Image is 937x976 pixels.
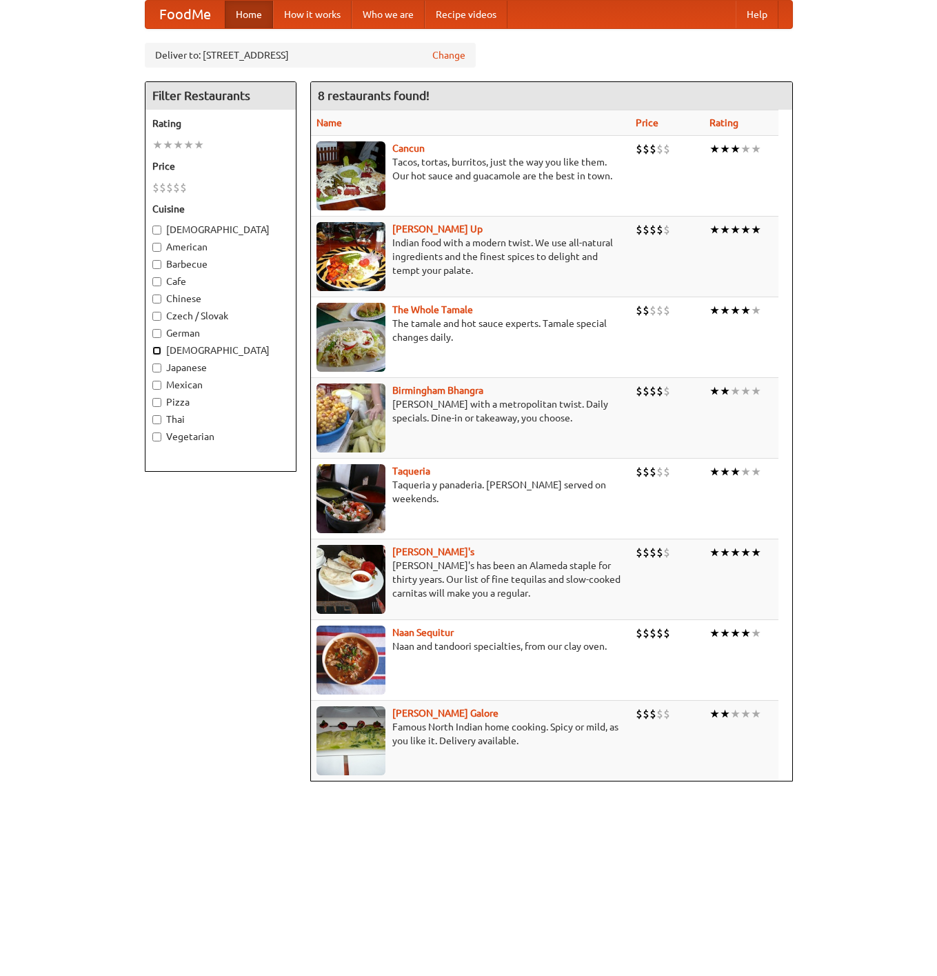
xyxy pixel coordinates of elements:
[392,466,430,477] a: Taqueria
[751,303,761,318] li: ★
[751,384,761,399] li: ★
[392,143,425,154] a: Cancun
[649,464,656,479] li: $
[730,626,740,641] li: ★
[316,464,385,533] img: taqueria.jpg
[709,706,720,721] li: ★
[740,545,751,560] li: ★
[720,626,730,641] li: ★
[152,275,289,288] label: Cafe
[649,303,656,318] li: $
[643,303,649,318] li: $
[152,346,161,355] input: [DEMOGRAPHIC_DATA]
[152,415,161,424] input: Thai
[656,464,663,479] li: $
[736,1,778,28] a: Help
[720,222,730,237] li: ★
[636,141,643,157] li: $
[316,141,385,210] img: cancun.jpg
[152,312,161,321] input: Czech / Slovak
[152,381,161,390] input: Mexican
[316,117,342,128] a: Name
[740,464,751,479] li: ★
[656,706,663,721] li: $
[643,384,649,399] li: $
[751,222,761,237] li: ★
[152,159,289,173] h5: Price
[636,626,643,641] li: $
[720,706,730,721] li: ★
[173,137,183,152] li: ★
[152,243,161,252] input: American
[636,706,643,721] li: $
[225,1,273,28] a: Home
[316,236,625,277] p: Indian food with a modern twist. We use all-natural ingredients and the finest spices to delight ...
[145,1,225,28] a: FoodMe
[720,545,730,560] li: ★
[643,706,649,721] li: $
[740,303,751,318] li: ★
[730,706,740,721] li: ★
[656,141,663,157] li: $
[392,708,498,719] a: [PERSON_NAME] Galore
[709,626,720,641] li: ★
[152,398,161,407] input: Pizza
[643,626,649,641] li: $
[730,303,740,318] li: ★
[740,384,751,399] li: ★
[636,545,643,560] li: $
[152,326,289,340] label: German
[751,706,761,721] li: ★
[656,384,663,399] li: $
[392,627,454,638] a: Naan Sequitur
[663,141,670,157] li: $
[643,464,649,479] li: $
[636,464,643,479] li: $
[432,48,465,62] a: Change
[316,303,385,372] img: wholetamale.jpg
[316,478,625,506] p: Taqueria y panaderia. [PERSON_NAME] served on weekends.
[152,257,289,271] label: Barbecue
[709,545,720,560] li: ★
[152,361,289,375] label: Japanese
[316,720,625,748] p: Famous North Indian home cooking. Spicy or mild, as you like it. Delivery available.
[316,639,625,653] p: Naan and tandoori specialties, from our clay oven.
[709,117,738,128] a: Rating
[649,222,656,237] li: $
[392,385,483,396] a: Birmingham Bhangra
[163,137,173,152] li: ★
[643,545,649,560] li: $
[740,141,751,157] li: ★
[152,432,161,441] input: Vegetarian
[152,412,289,426] label: Thai
[740,706,751,721] li: ★
[152,395,289,409] label: Pizza
[152,180,159,195] li: $
[709,303,720,318] li: ★
[643,141,649,157] li: $
[649,706,656,721] li: $
[318,89,430,102] ng-pluralize: 8 restaurants found!
[730,222,740,237] li: ★
[751,141,761,157] li: ★
[173,180,180,195] li: $
[145,82,296,110] h4: Filter Restaurants
[152,378,289,392] label: Mexican
[194,137,204,152] li: ★
[152,343,289,357] label: [DEMOGRAPHIC_DATA]
[663,545,670,560] li: $
[316,222,385,291] img: curryup.jpg
[649,626,656,641] li: $
[709,222,720,237] li: ★
[636,384,643,399] li: $
[392,223,483,235] a: [PERSON_NAME] Up
[649,384,656,399] li: $
[425,1,507,28] a: Recipe videos
[740,222,751,237] li: ★
[709,384,720,399] li: ★
[709,141,720,157] li: ★
[663,384,670,399] li: $
[663,706,670,721] li: $
[352,1,425,28] a: Who we are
